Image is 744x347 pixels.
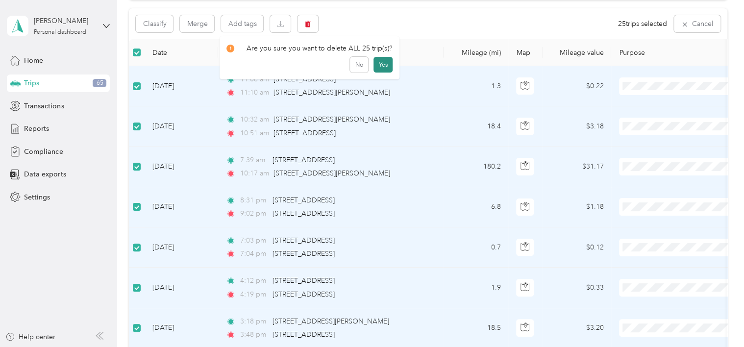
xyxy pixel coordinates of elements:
[145,147,218,187] td: [DATE]
[674,15,720,32] button: Cancel
[145,39,218,66] th: Date
[543,106,611,147] td: $3.18
[273,317,389,325] span: [STREET_ADDRESS][PERSON_NAME]
[240,275,268,286] span: 4:12 pm
[350,57,368,73] button: No
[240,114,269,125] span: 10:32 am
[240,128,269,139] span: 10:51 am
[136,15,173,32] button: Classify
[444,39,508,66] th: Mileage (mi)
[273,115,390,124] span: [STREET_ADDRESS][PERSON_NAME]
[240,195,268,206] span: 8:31 pm
[34,29,86,35] div: Personal dashboard
[240,87,269,98] span: 11:10 am
[543,39,611,66] th: Mileage value
[145,106,218,147] td: [DATE]
[444,187,508,227] td: 6.8
[273,196,335,204] span: [STREET_ADDRESS]
[24,124,49,134] span: Reports
[226,43,393,53] div: Are you sure you want to delete ALL 25 trip(s)?
[543,227,611,268] td: $0.12
[24,55,43,66] span: Home
[444,66,508,106] td: 1.3
[273,169,390,177] span: [STREET_ADDRESS][PERSON_NAME]
[444,147,508,187] td: 180.2
[221,15,263,32] button: Add tags
[373,57,393,73] button: Yes
[240,168,269,179] span: 10:17 am
[543,147,611,187] td: $31.17
[273,330,335,339] span: [STREET_ADDRESS]
[24,192,50,202] span: Settings
[273,236,335,245] span: [STREET_ADDRESS]
[240,329,268,340] span: 3:48 pm
[24,169,66,179] span: Data exports
[508,39,543,66] th: Map
[240,316,268,327] span: 3:18 pm
[145,187,218,227] td: [DATE]
[218,39,444,66] th: Locations
[93,79,106,88] span: 65
[543,66,611,106] td: $0.22
[240,289,268,300] span: 4:19 pm
[273,129,336,137] span: [STREET_ADDRESS]
[273,249,335,258] span: [STREET_ADDRESS]
[5,332,55,342] button: Help center
[444,106,508,147] td: 18.4
[145,227,218,268] td: [DATE]
[273,88,390,97] span: [STREET_ADDRESS][PERSON_NAME]
[24,78,39,88] span: Trips
[145,66,218,106] td: [DATE]
[240,74,269,85] span: 11:08 am
[543,187,611,227] td: $1.18
[273,75,336,83] span: [STREET_ADDRESS]
[180,15,214,32] button: Merge
[273,209,335,218] span: [STREET_ADDRESS]
[145,268,218,308] td: [DATE]
[240,208,268,219] span: 9:02 pm
[240,235,268,246] span: 7:03 pm
[444,268,508,308] td: 1.9
[240,155,268,166] span: 7:39 am
[273,156,335,164] span: [STREET_ADDRESS]
[618,19,667,29] span: 25 trips selected
[444,227,508,268] td: 0.7
[24,101,64,111] span: Transactions
[34,16,95,26] div: [PERSON_NAME]
[543,268,611,308] td: $0.33
[273,290,335,298] span: [STREET_ADDRESS]
[240,248,268,259] span: 7:04 pm
[24,147,63,157] span: Compliance
[273,276,335,285] span: [STREET_ADDRESS]
[689,292,744,347] iframe: Everlance-gr Chat Button Frame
